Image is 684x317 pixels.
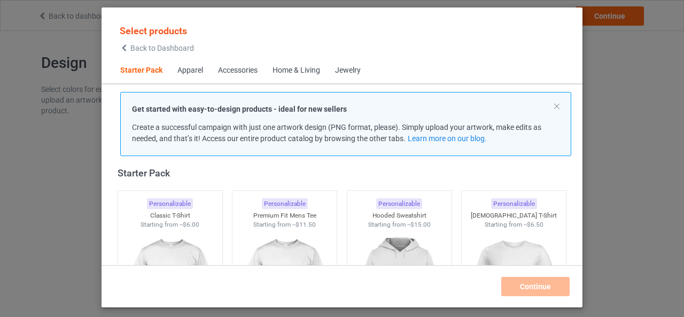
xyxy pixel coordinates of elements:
[118,211,222,220] div: Classic T-Shirt
[376,198,422,210] div: Personalizable
[147,198,193,210] div: Personalizable
[462,220,566,229] div: Starting from --
[262,198,308,210] div: Personalizable
[132,123,541,143] span: Create a successful campaign with just one artwork design (PNG format, please). Simply upload you...
[118,220,222,229] div: Starting from --
[462,211,566,220] div: [DEMOGRAPHIC_DATA] T-Shirt
[347,211,452,220] div: Hooded Sweatshirt
[491,198,537,210] div: Personalizable
[296,221,316,228] span: $11.50
[132,105,347,113] strong: Get started with easy-to-design products - ideal for new sellers
[120,25,187,36] span: Select products
[273,65,320,76] div: Home & Living
[218,65,258,76] div: Accessories
[410,221,431,228] span: $15.00
[232,211,337,220] div: Premium Fit Mens Tee
[335,65,361,76] div: Jewelry
[408,134,487,143] a: Learn more on our blog.
[118,167,571,179] div: Starter Pack
[113,58,170,83] span: Starter Pack
[232,220,337,229] div: Starting from --
[177,65,203,76] div: Apparel
[183,221,199,228] span: $6.00
[527,221,543,228] span: $6.50
[347,220,452,229] div: Starting from --
[130,44,194,52] span: Back to Dashboard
